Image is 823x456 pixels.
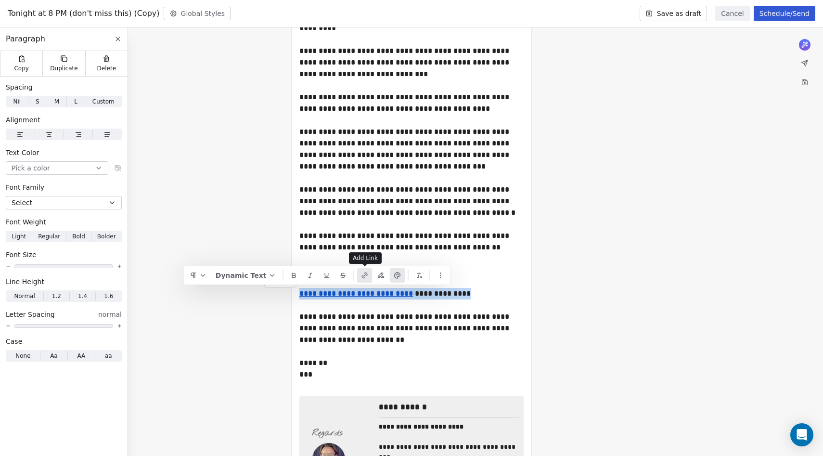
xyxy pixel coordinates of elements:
[74,97,77,106] span: L
[12,232,26,241] span: Light
[6,277,44,287] span: Line Height
[14,292,35,300] span: Normal
[15,352,30,360] span: None
[13,97,21,106] span: Nil
[6,33,45,45] span: Paragraph
[97,232,116,241] span: Bolder
[77,352,85,360] span: AA
[8,8,160,19] span: Tonight at 8 PM (don't miss this) (Copy)
[6,337,22,346] span: Case
[6,310,55,319] span: Letter Spacing
[14,65,29,72] span: Copy
[754,6,815,21] button: Schedule/Send
[6,148,39,157] span: Text Color
[78,292,87,300] span: 1.4
[98,310,122,319] span: normal
[6,115,40,125] span: Alignment
[36,97,39,106] span: S
[790,423,813,446] div: Open Intercom Messenger
[715,6,749,21] button: Cancel
[12,198,32,208] span: Select
[353,254,378,262] span: Add Link
[72,232,85,241] span: Bold
[6,217,46,227] span: Font Weight
[52,292,61,300] span: 1.2
[50,65,77,72] span: Duplicate
[50,352,58,360] span: Aa
[6,250,37,260] span: Font Size
[105,352,112,360] span: aa
[640,6,707,21] button: Save as draft
[6,82,33,92] span: Spacing
[164,7,231,20] button: Global Styles
[6,182,44,192] span: Font Family
[92,97,115,106] span: Custom
[212,268,280,283] button: Dynamic Text
[38,232,60,241] span: Regular
[6,161,108,175] button: Pick a color
[97,65,116,72] span: Delete
[54,97,59,106] span: M
[104,292,113,300] span: 1.6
